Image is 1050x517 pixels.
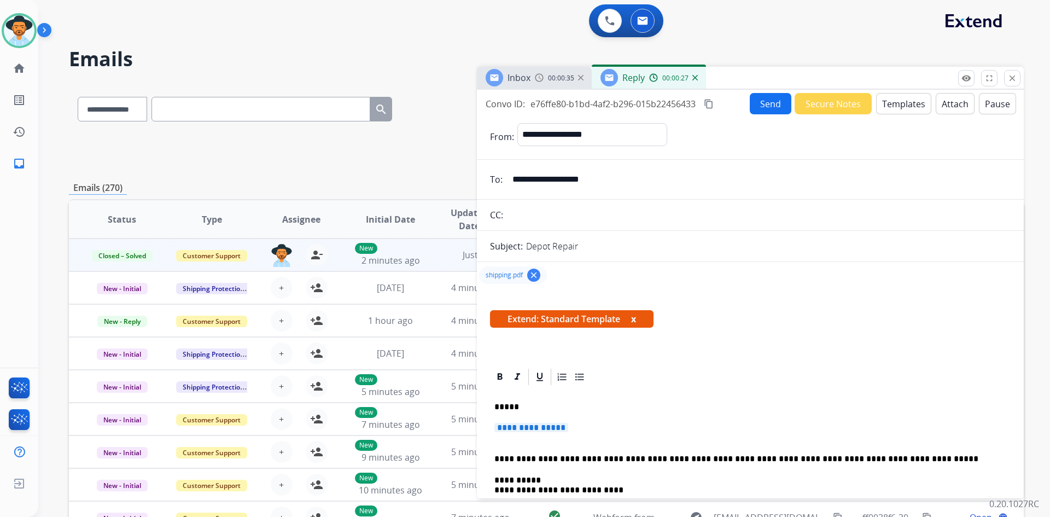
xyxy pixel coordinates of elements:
mat-icon: person_add [310,478,323,491]
span: 5 minutes ago [361,386,420,398]
span: 00:00:35 [548,74,574,83]
span: 4 minutes ago [451,282,510,294]
div: Bold [492,369,508,385]
button: Send [750,93,791,114]
span: + [279,314,284,327]
span: Customer Support [176,316,247,327]
span: Shipping Protection [176,283,251,294]
mat-icon: home [13,62,26,75]
span: Inbox [507,72,530,84]
p: Emails (270) [69,181,127,195]
div: Italic [509,369,526,385]
mat-icon: inbox [13,157,26,170]
p: To: [490,173,503,186]
button: Templates [876,93,931,114]
span: Customer Support [176,250,247,262]
span: Customer Support [176,447,247,458]
p: Subject: [490,240,523,253]
button: + [271,310,293,332]
span: + [279,413,284,426]
p: New [355,374,377,385]
span: New - Initial [97,414,148,426]
span: 10 minutes ago [359,484,422,496]
span: + [279,347,284,360]
span: 5 minutes ago [451,446,510,458]
span: Initial Date [366,213,415,226]
mat-icon: fullscreen [984,73,994,83]
mat-icon: person_add [310,314,323,327]
span: 00:00:27 [662,74,689,83]
span: + [279,380,284,393]
mat-icon: person_add [310,380,323,393]
mat-icon: content_copy [704,99,714,109]
span: Status [108,213,136,226]
mat-icon: person_add [310,347,323,360]
button: Secure Notes [795,93,872,114]
p: 0.20.1027RC [989,497,1039,510]
span: Shipping Protection [176,348,251,360]
span: 4 minutes ago [451,347,510,359]
span: + [279,281,284,294]
span: + [279,478,284,491]
span: Just now [463,249,498,261]
span: + [279,445,284,458]
div: Ordered List [554,369,570,385]
span: [DATE] [377,282,404,294]
button: Pause [979,93,1016,114]
mat-icon: person_add [310,281,323,294]
span: e76ffe80-b1bd-4af2-b296-015b22456433 [530,98,696,110]
img: avatar [4,15,34,46]
button: Attach [936,93,975,114]
mat-icon: person_add [310,413,323,426]
div: Bullet List [571,369,588,385]
p: Depot Repair [526,240,578,253]
span: Type [202,213,222,226]
span: 7 minutes ago [361,419,420,431]
mat-icon: history [13,125,26,138]
mat-icon: remove_red_eye [961,73,971,83]
span: Updated Date [445,206,494,233]
span: Customer Support [176,414,247,426]
mat-icon: person_remove [310,248,323,262]
p: From: [490,130,514,143]
span: 1 hour ago [368,315,413,327]
p: New [355,506,377,516]
img: agent-avatar [271,244,293,267]
button: + [271,277,293,299]
p: CC: [490,208,503,222]
span: Closed – Solved [92,250,153,262]
p: New [355,407,377,418]
span: 5 minutes ago [451,380,510,392]
span: Shipping Protection [176,381,251,393]
button: x [631,312,636,326]
button: + [271,408,293,430]
div: Underline [532,369,548,385]
span: New - Initial [97,283,148,294]
span: 9 minutes ago [361,451,420,463]
span: New - Initial [97,348,148,360]
span: 2 minutes ago [361,254,420,266]
p: Convo ID: [486,97,525,111]
button: + [271,375,293,397]
mat-icon: clear [529,270,539,280]
h2: Emails [69,48,1024,70]
span: 4 minutes ago [451,315,510,327]
span: New - Reply [97,316,147,327]
span: Assignee [282,213,320,226]
mat-icon: list_alt [13,94,26,107]
button: + [271,441,293,463]
span: [DATE] [377,347,404,359]
mat-icon: person_add [310,445,323,458]
span: 5 minutes ago [451,479,510,491]
span: Extend: Standard Template [490,310,654,328]
span: New - Initial [97,381,148,393]
mat-icon: close [1007,73,1017,83]
span: New - Initial [97,447,148,458]
mat-icon: search [375,103,388,116]
p: New [355,473,377,484]
span: Reply [622,72,645,84]
span: shipping.pdf [486,271,523,280]
p: New [355,440,377,451]
span: Customer Support [176,480,247,491]
span: New - Initial [97,480,148,491]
